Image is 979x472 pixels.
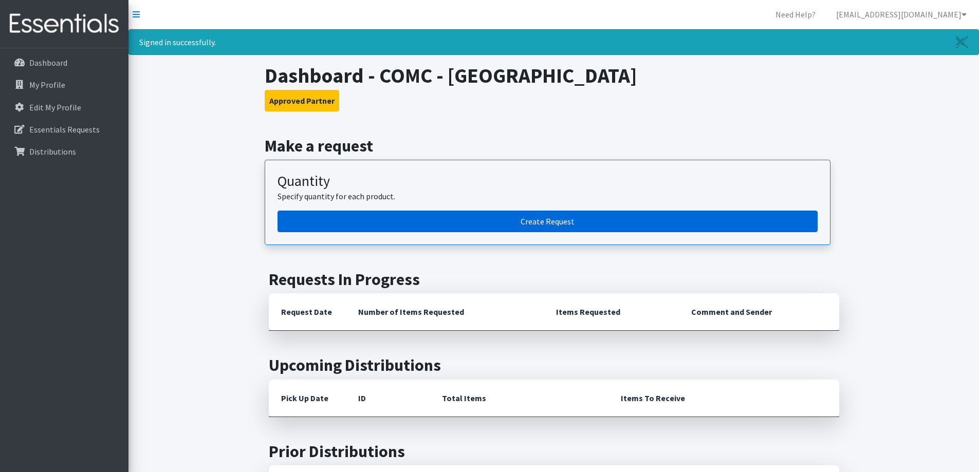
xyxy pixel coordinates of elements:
th: Comment and Sender [679,293,839,331]
a: [EMAIL_ADDRESS][DOMAIN_NAME] [828,4,975,25]
th: Total Items [430,380,608,417]
h2: Upcoming Distributions [269,355,839,375]
a: Close [946,30,978,54]
button: Approved Partner [265,90,339,111]
th: Items To Receive [608,380,839,417]
p: Dashboard [29,58,67,68]
h1: Dashboard - COMC - [GEOGRAPHIC_DATA] [265,63,843,88]
th: Pick Up Date [269,380,346,417]
th: ID [346,380,430,417]
p: Specify quantity for each product. [278,190,818,202]
h2: Requests In Progress [269,270,839,289]
th: Request Date [269,293,346,331]
img: HumanEssentials [4,7,124,41]
a: Need Help? [767,4,824,25]
a: Essentials Requests [4,119,124,140]
a: Edit My Profile [4,97,124,118]
h2: Make a request [265,136,843,156]
a: Distributions [4,141,124,162]
p: Edit My Profile [29,102,81,112]
th: Items Requested [544,293,679,331]
th: Number of Items Requested [346,293,544,331]
p: My Profile [29,80,65,90]
a: My Profile [4,74,124,95]
a: Dashboard [4,52,124,73]
p: Distributions [29,146,76,157]
a: Create a request by quantity [278,211,818,232]
h2: Prior Distributions [269,442,839,461]
p: Essentials Requests [29,124,100,135]
div: Signed in successfully. [128,29,979,55]
h3: Quantity [278,173,818,190]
